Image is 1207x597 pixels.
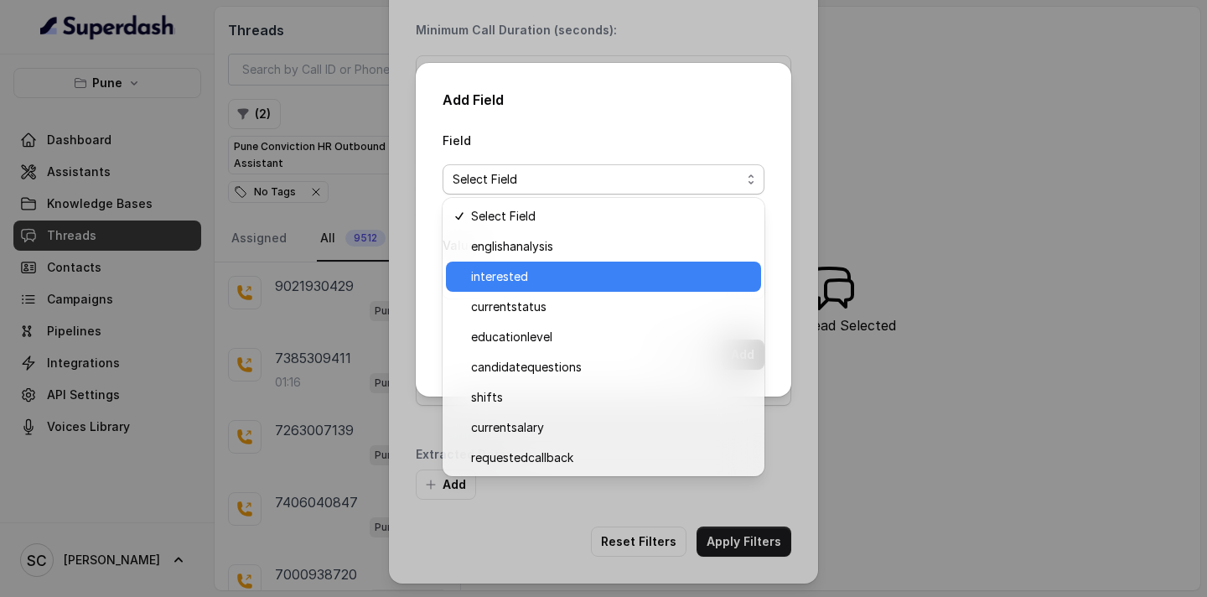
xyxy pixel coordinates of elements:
span: Select Field [453,169,741,189]
span: educationlevel [471,327,751,347]
span: candidatequestions [471,357,751,377]
button: Select Field [443,164,764,195]
span: shifts [471,387,751,408]
span: requestedcallback [471,448,751,468]
span: interested [471,267,751,287]
div: Select Field [443,198,764,476]
span: Select Field [471,206,751,226]
span: englishanalysis [471,236,751,257]
span: currentstatus [471,297,751,317]
span: currentsalary [471,418,751,438]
